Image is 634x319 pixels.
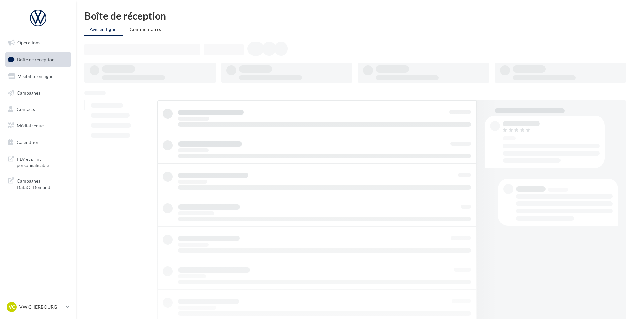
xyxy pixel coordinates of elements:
a: Opérations [4,36,72,50]
p: VW CHERBOURG [19,304,63,310]
span: Calendrier [17,139,39,145]
span: Contacts [17,106,35,112]
div: Boîte de réception [84,11,626,21]
span: Visibilité en ligne [18,73,53,79]
span: Opérations [17,40,40,45]
a: Campagnes DataOnDemand [4,174,72,193]
a: Calendrier [4,135,72,149]
span: Commentaires [130,26,161,32]
a: Médiathèque [4,119,72,133]
span: Boîte de réception [17,56,55,62]
a: Campagnes [4,86,72,100]
a: Boîte de réception [4,52,72,67]
span: VC [9,304,15,310]
a: Contacts [4,102,72,116]
a: VC VW CHERBOURG [5,301,71,313]
span: Médiathèque [17,123,44,128]
span: Campagnes [17,90,40,96]
span: PLV et print personnalisable [17,155,68,169]
span: Campagnes DataOnDemand [17,176,68,191]
a: Visibilité en ligne [4,69,72,83]
a: PLV et print personnalisable [4,152,72,171]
